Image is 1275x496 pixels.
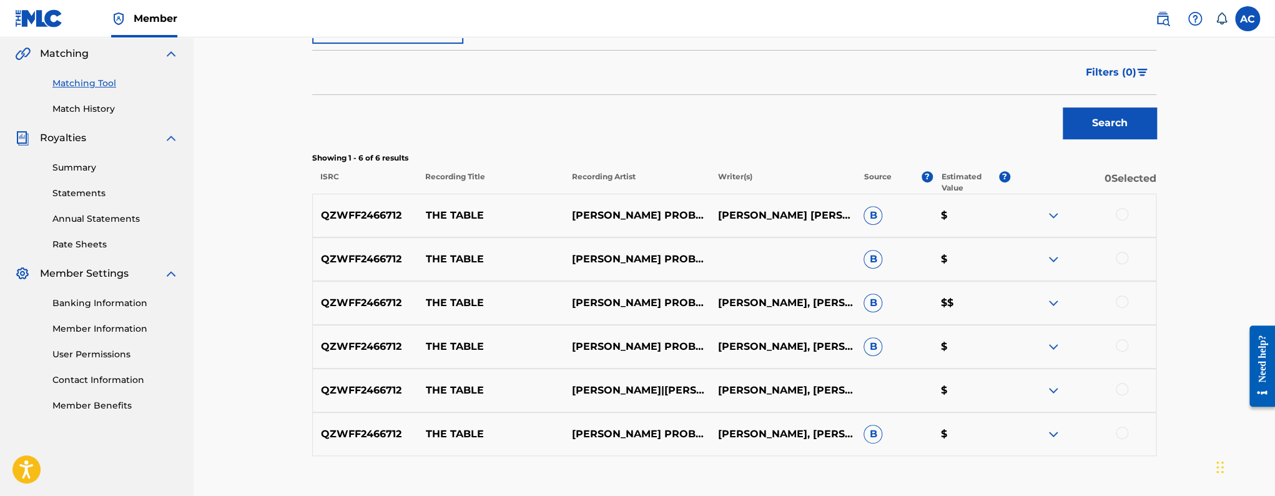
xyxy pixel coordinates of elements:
span: B [864,250,882,269]
p: [PERSON_NAME] PROBLEMS|[PERSON_NAME] [563,339,709,354]
p: QZWFF2466712 [313,427,418,442]
div: Help [1183,6,1208,31]
span: B [864,206,882,225]
img: expand [1046,339,1061,354]
p: THE TABLE [418,427,564,442]
span: B [864,337,882,356]
p: THE TABLE [418,252,564,267]
p: $ [933,252,1010,267]
span: Royalties [40,131,86,146]
a: Statements [52,187,179,200]
span: Member Settings [40,266,129,281]
div: User Menu [1235,6,1260,31]
p: Source [864,171,892,194]
span: B [864,294,882,312]
p: $ [933,427,1010,442]
p: [PERSON_NAME], [PERSON_NAME], [PERSON_NAME] [709,383,855,398]
p: QZWFF2466712 [313,339,418,354]
p: [PERSON_NAME], [PERSON_NAME] [709,427,855,442]
span: ? [999,171,1010,182]
a: Public Search [1150,6,1175,31]
img: expand [1046,295,1061,310]
p: $$ [933,295,1010,310]
span: ? [922,171,933,182]
span: Member [134,11,177,26]
img: expand [164,46,179,61]
p: $ [933,208,1010,223]
p: THE TABLE [418,383,564,398]
div: Notifications [1215,12,1228,25]
a: Member Benefits [52,399,179,412]
p: THE TABLE [418,208,564,223]
img: help [1188,11,1203,26]
a: Member Information [52,322,179,335]
p: [PERSON_NAME] PROBLEMS & [PERSON_NAME] [563,208,709,223]
p: QZWFF2466712 [313,252,418,267]
p: [PERSON_NAME] PROBLEMS,[PERSON_NAME] [563,252,709,267]
img: expand [164,266,179,281]
a: Matching Tool [52,77,179,90]
p: [PERSON_NAME]|[PERSON_NAME] PROBLEMS [563,383,709,398]
p: $ [933,383,1010,398]
a: Match History [52,102,179,116]
p: [PERSON_NAME], [PERSON_NAME], [PERSON_NAME] [709,295,855,310]
p: [PERSON_NAME], [PERSON_NAME] [709,339,855,354]
iframe: Chat Widget [1213,436,1275,496]
button: Filters (0) [1078,57,1156,88]
img: filter [1137,69,1148,76]
iframe: Resource Center [1240,316,1275,417]
img: expand [1046,383,1061,398]
a: User Permissions [52,348,179,361]
span: B [864,425,882,444]
a: Annual Statements [52,212,179,226]
p: $ [933,339,1010,354]
a: Contact Information [52,374,179,387]
p: Showing 1 - 6 of 6 results [312,152,1156,164]
a: Summary [52,161,179,174]
img: MLC Logo [15,9,63,27]
img: expand [1046,208,1061,223]
p: ISRC [312,171,417,194]
p: THE TABLE [418,295,564,310]
img: Matching [15,46,31,61]
p: [PERSON_NAME] [PERSON_NAME] [709,208,855,223]
a: Banking Information [52,297,179,310]
p: Recording Artist [563,171,709,194]
img: expand [1046,427,1061,442]
p: Writer(s) [709,171,855,194]
button: Search [1063,107,1156,139]
p: THE TABLE [418,339,564,354]
div: Drag [1216,449,1224,486]
span: Filters ( 0 ) [1086,65,1136,80]
img: expand [1046,252,1061,267]
p: Recording Title [417,171,563,194]
p: Estimated Value [941,171,998,194]
p: [PERSON_NAME] PROBLEMS,[PERSON_NAME] [563,295,709,310]
img: expand [164,131,179,146]
img: Member Settings [15,266,30,281]
a: Rate Sheets [52,238,179,251]
p: QZWFF2466712 [313,383,418,398]
img: Royalties [15,131,30,146]
p: QZWFF2466712 [313,295,418,310]
img: search [1155,11,1170,26]
span: Matching [40,46,89,61]
p: QZWFF2466712 [313,208,418,223]
img: Top Rightsholder [111,11,126,26]
p: [PERSON_NAME] PROBLEMS & [PERSON_NAME] [563,427,709,442]
p: 0 Selected [1010,171,1156,194]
